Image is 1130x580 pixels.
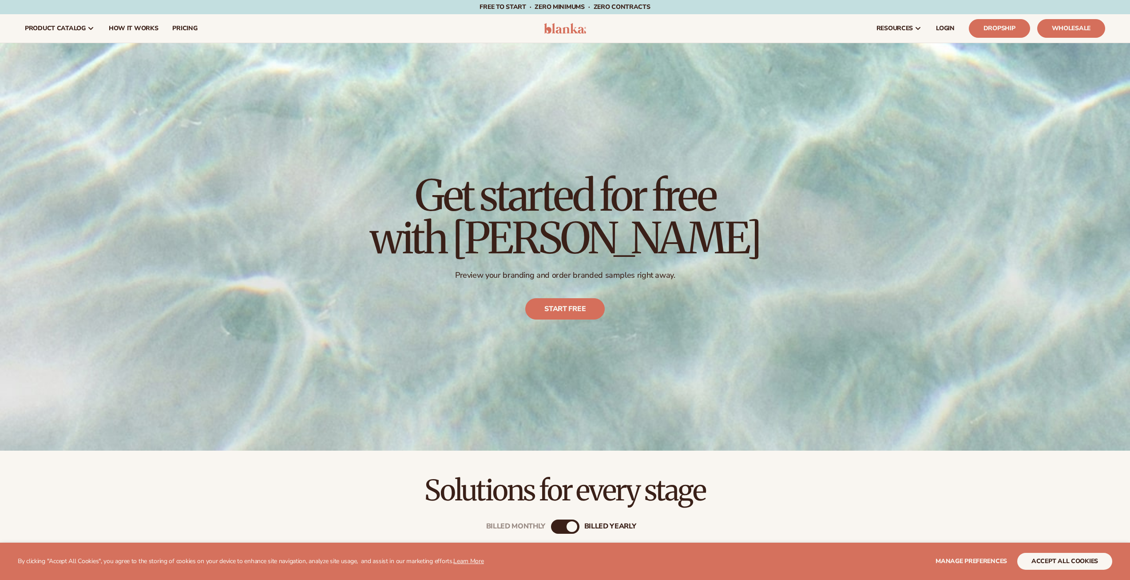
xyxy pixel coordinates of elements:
span: How It Works [109,25,159,32]
span: resources [876,25,913,32]
h1: Get started for free with [PERSON_NAME] [370,174,761,260]
button: accept all cookies [1017,553,1112,570]
span: product catalog [25,25,86,32]
h2: Solutions for every stage [25,476,1105,505]
img: logo [544,23,586,34]
a: resources [869,14,929,43]
span: pricing [172,25,197,32]
p: Preview your branding and order branded samples right away. [370,270,761,280]
div: Billed Monthly [486,523,546,531]
button: Manage preferences [936,553,1007,570]
span: Free to start · ZERO minimums · ZERO contracts [480,3,650,11]
a: pricing [165,14,204,43]
a: How It Works [102,14,166,43]
a: Learn More [453,557,484,565]
a: Start free [525,298,605,320]
span: LOGIN [936,25,955,32]
p: By clicking "Accept All Cookies", you agree to the storing of cookies on your device to enhance s... [18,558,484,565]
a: product catalog [18,14,102,43]
div: billed Yearly [584,523,636,531]
a: Dropship [969,19,1030,38]
a: Wholesale [1037,19,1105,38]
span: Manage preferences [936,557,1007,565]
a: LOGIN [929,14,962,43]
